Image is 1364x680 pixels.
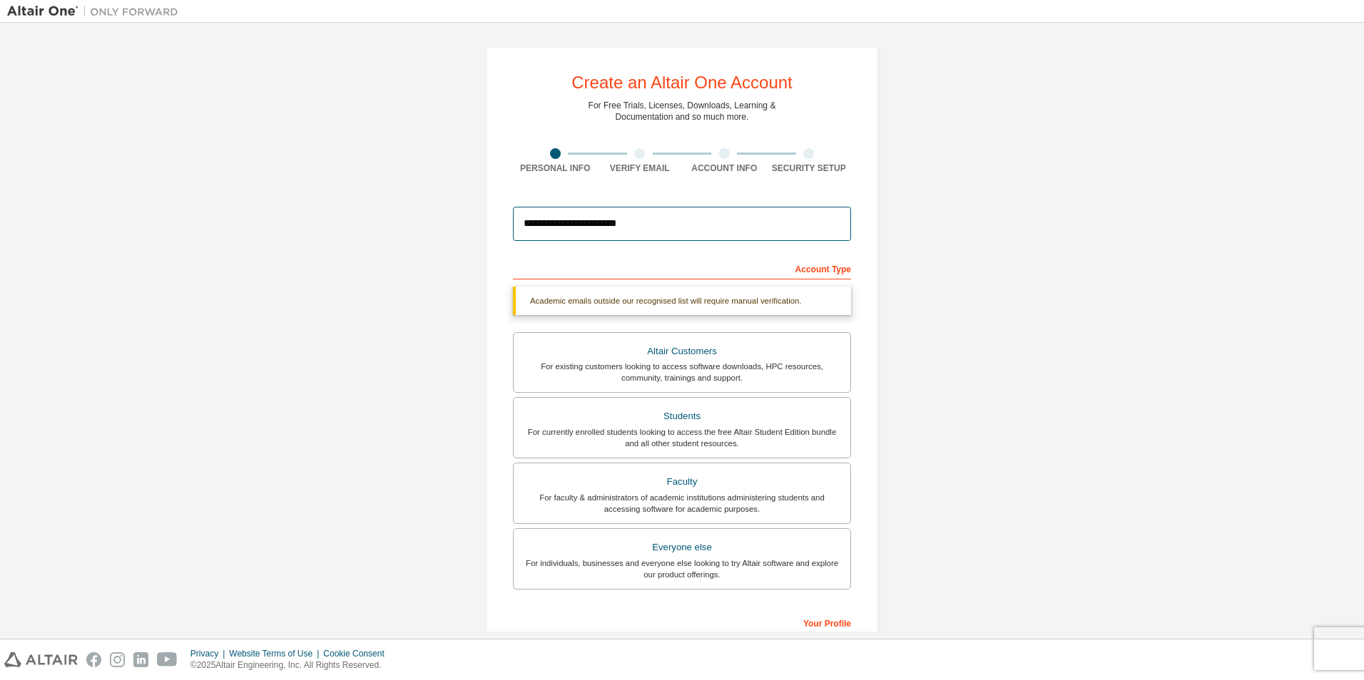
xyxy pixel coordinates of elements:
div: For existing customers looking to access software downloads, HPC resources, community, trainings ... [522,361,842,383]
img: youtube.svg [157,652,178,667]
div: For faculty & administrators of academic institutions administering students and accessing softwa... [522,492,842,515]
img: Altair One [7,4,185,19]
div: Verify Email [598,163,683,174]
div: Academic emails outside our recognised list will require manual verification. [513,287,851,315]
div: For Free Trials, Licenses, Downloads, Learning & Documentation and so much more. [589,100,776,123]
div: Faculty [522,472,842,492]
p: © 2025 Altair Engineering, Inc. All Rights Reserved. [190,659,393,671]
div: Cookie Consent [323,648,392,659]
div: Account Type [513,257,851,279]
div: For currently enrolled students looking to access the free Altair Student Edition bundle and all ... [522,426,842,449]
div: Personal Info [513,163,598,174]
div: For individuals, businesses and everyone else looking to try Altair software and explore our prod... [522,557,842,580]
img: facebook.svg [86,652,101,667]
div: Website Terms of Use [229,648,323,659]
div: Security Setup [767,163,852,174]
div: Altair Customers [522,341,842,361]
div: Everyone else [522,537,842,557]
div: Students [522,406,842,426]
div: Privacy [190,648,229,659]
div: Account Info [682,163,767,174]
div: Create an Altair One Account [571,74,793,91]
img: linkedin.svg [133,652,148,667]
img: altair_logo.svg [4,652,78,667]
div: Your Profile [513,611,851,634]
img: instagram.svg [110,652,125,667]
